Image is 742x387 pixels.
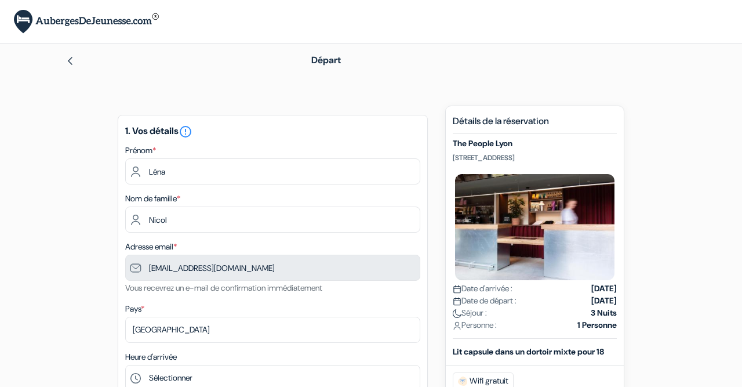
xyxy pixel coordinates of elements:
[179,125,192,139] i: error_outline
[591,283,617,295] strong: [DATE]
[125,158,420,185] input: Entrez votre prénom
[453,309,461,318] img: moon.svg
[453,285,461,294] img: calendar.svg
[591,307,617,319] strong: 3 Nuits
[453,346,604,357] b: Lit capsule dans un dortoir mixte pour 18
[453,153,617,162] p: [STREET_ADDRESS]
[125,255,420,281] input: Entrer adresse e-mail
[453,139,617,149] h5: The People Lyon
[125,207,420,233] input: Entrer le nom de famille
[591,295,617,307] strong: [DATE]
[453,283,512,295] span: Date d'arrivée :
[125,125,420,139] h5: 1. Vos détails
[453,295,517,307] span: Date de départ :
[125,351,177,363] label: Heure d'arrivée
[125,241,177,253] label: Adresse email
[125,193,180,205] label: Nom de famille
[66,56,75,66] img: left_arrow.svg
[453,319,497,331] span: Personne :
[14,10,159,34] img: AubergesDeJeunesse.com
[311,54,341,66] span: Départ
[125,303,144,315] label: Pays
[453,115,617,134] h5: Détails de la réservation
[453,321,461,330] img: user_icon.svg
[577,319,617,331] strong: 1 Personne
[458,377,467,386] img: free_wifi.svg
[125,283,322,293] small: Vous recevrez un e-mail de confirmation immédiatement
[179,125,192,137] a: error_outline
[453,307,487,319] span: Séjour :
[453,297,461,306] img: calendar.svg
[125,144,156,157] label: Prénom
